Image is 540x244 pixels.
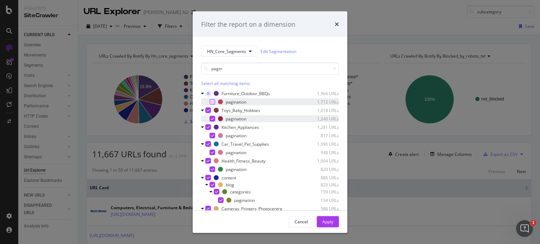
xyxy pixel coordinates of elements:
[201,46,258,57] button: HN_Core_Segments
[335,20,339,29] div: times
[226,116,246,121] div: pagination
[304,99,339,105] div: 1,772 URLs
[322,218,333,224] div: Apply
[304,189,339,194] div: 159 URLs
[304,166,339,172] div: 820 URLs
[304,124,339,130] div: 1,281 URLs
[221,107,260,113] div: Toys_Baby_Hobbies
[226,166,246,172] div: pagination
[226,132,246,138] div: pagination
[226,149,246,155] div: pagination
[221,205,282,211] div: Cameras_Printers_Photocentre
[516,220,533,237] iframe: Intercom live chat
[295,218,308,224] div: Cancel
[304,174,339,180] div: 886 URLs
[201,62,339,75] input: Search
[304,141,339,147] div: 1,096 URLs
[304,132,339,138] div: 817 URLs
[226,182,234,187] div: blog
[289,216,314,227] button: Cancel
[304,90,339,96] div: 1,966 URLs
[304,149,339,155] div: 948 URLs
[234,197,255,203] div: pagination
[221,124,259,130] div: Kitchen_Appliances
[317,216,339,227] button: Apply
[221,90,270,96] div: Furniture_Outdoor_BBQs
[193,11,347,233] div: modal
[261,47,296,55] a: Edit Segmentation
[304,158,339,164] div: 1,004 URLs
[221,141,269,147] div: Car_Travel_Pet_Supplies
[221,174,236,180] div: content
[230,189,251,194] div: categories
[304,205,339,211] div: 586 URLs
[304,116,339,121] div: 1,246 URLs
[201,20,295,29] div: Filter the report on a dimension
[304,182,339,187] div: 829 URLs
[201,80,339,86] div: Select all matching items
[207,48,246,54] span: HN_Core_Segments
[304,107,339,113] div: 1,418 URLs
[304,197,339,203] div: 134 URLs
[531,220,536,226] span: 1
[226,99,246,105] div: pagination
[221,158,265,164] div: Health_Fitness_Beauty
